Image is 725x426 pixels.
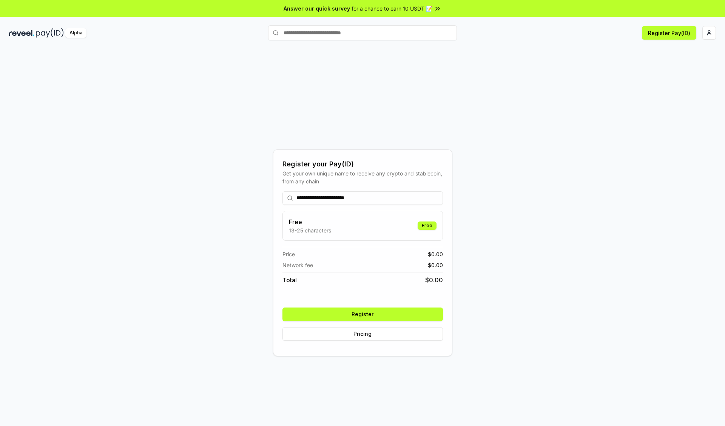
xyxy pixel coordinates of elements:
[418,221,437,230] div: Free
[282,275,297,285] span: Total
[282,308,443,321] button: Register
[65,28,86,38] div: Alpha
[282,169,443,185] div: Get your own unique name to receive any crypto and stablecoin, from any chain
[428,261,443,269] span: $ 0.00
[282,159,443,169] div: Register your Pay(ID)
[282,250,295,258] span: Price
[282,261,313,269] span: Network fee
[352,5,432,12] span: for a chance to earn 10 USDT 📝
[425,275,443,285] span: $ 0.00
[9,28,34,38] img: reveel_dark
[36,28,64,38] img: pay_id
[642,26,696,40] button: Register Pay(ID)
[282,327,443,341] button: Pricing
[284,5,350,12] span: Answer our quick survey
[289,217,331,226] h3: Free
[289,226,331,234] p: 13-25 characters
[428,250,443,258] span: $ 0.00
